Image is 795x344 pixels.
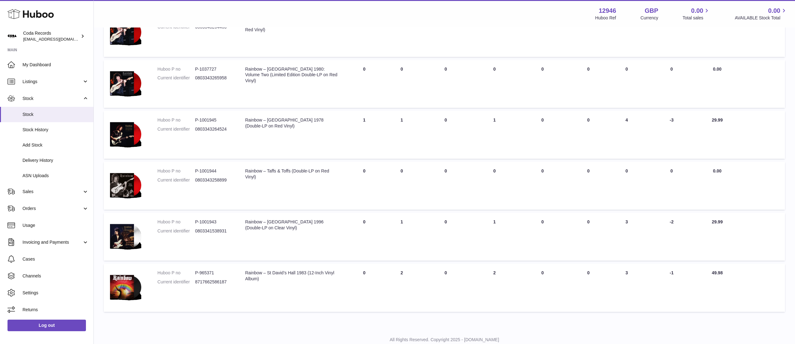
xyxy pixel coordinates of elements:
[712,219,723,224] span: 29.99
[157,75,195,81] dt: Current identifier
[195,168,232,174] dd: P-1001944
[541,67,544,72] span: 0
[157,126,195,132] dt: Current identifier
[471,60,518,108] td: 0
[110,15,141,49] img: product image
[421,264,471,312] td: 0
[567,213,610,261] td: 0
[22,189,82,195] span: Sales
[23,37,92,42] span: [EMAIL_ADDRESS][DOMAIN_NAME]
[22,96,82,102] span: Stock
[713,168,722,173] span: 0.00
[768,7,780,15] span: 0.00
[346,264,383,312] td: 0
[471,213,518,261] td: 1
[157,228,195,234] dt: Current identifier
[22,157,89,163] span: Delivery History
[195,228,232,234] dd: 0803341538931
[641,15,658,21] div: Currency
[610,162,644,210] td: 0
[7,320,86,331] a: Log out
[383,9,421,57] td: 0
[610,111,644,159] td: 4
[22,79,82,85] span: Listings
[22,273,89,279] span: Channels
[712,117,723,122] span: 29.99
[610,9,644,57] td: 0
[195,126,232,132] dd: 0803343264524
[541,270,544,275] span: 0
[157,117,195,123] dt: Huboo P no
[645,7,658,15] strong: GBP
[22,222,89,228] span: Usage
[22,62,89,68] span: My Dashboard
[22,173,89,179] span: ASN Uploads
[713,67,722,72] span: 0.00
[644,264,700,312] td: -1
[157,168,195,174] dt: Huboo P no
[346,162,383,210] td: 0
[245,66,339,84] div: Rainbow – [GEOGRAPHIC_DATA] 1980: Volume Two (Limited Edition Double-LP on Red Vinyl)
[110,117,141,151] img: product image
[22,256,89,262] span: Cases
[567,60,610,108] td: 0
[346,213,383,261] td: 0
[22,239,82,245] span: Invoicing and Payments
[383,60,421,108] td: 0
[735,15,787,21] span: AVAILABLE Stock Total
[712,270,723,275] span: 49.98
[567,9,610,57] td: 0
[195,117,232,123] dd: P-1001945
[23,30,79,42] div: Coda Records
[644,9,700,57] td: 0
[195,177,232,183] dd: 0803343258899
[346,60,383,108] td: 0
[421,9,471,57] td: 0
[610,213,644,261] td: 3
[110,66,141,100] img: product image
[245,168,339,180] div: Rainbow – Taffs & Toffs (Double-LP on Red Vinyl)
[610,264,644,312] td: 3
[682,7,710,21] a: 0.00 Total sales
[245,219,339,231] div: Rainbow – [GEOGRAPHIC_DATA] 1996 (Double-LP on Clear Vinyl)
[644,213,700,261] td: -2
[471,264,518,312] td: 2
[383,264,421,312] td: 2
[421,162,471,210] td: 0
[567,111,610,159] td: 0
[157,177,195,183] dt: Current identifier
[22,206,82,212] span: Orders
[346,111,383,159] td: 1
[110,168,141,202] img: product image
[471,111,518,159] td: 1
[599,7,616,15] strong: 12946
[110,270,141,304] img: product image
[421,111,471,159] td: 0
[245,270,339,282] div: Rainbow – St David’s Hall 1983 (12-Inch Vinyl Album)
[735,7,787,21] a: 0.00 AVAILABLE Stock Total
[567,162,610,210] td: 0
[157,66,195,72] dt: Huboo P no
[644,111,700,159] td: -3
[195,219,232,225] dd: P-1001943
[157,270,195,276] dt: Huboo P no
[157,279,195,285] dt: Current identifier
[644,60,700,108] td: 0
[22,127,89,133] span: Stock History
[99,337,790,343] p: All Rights Reserved. Copyright 2025 - [DOMAIN_NAME]
[195,270,232,276] dd: P-965371
[22,112,89,117] span: Stock
[7,32,17,41] img: haz@pcatmedia.com
[682,15,710,21] span: Total sales
[195,66,232,72] dd: P-1037727
[610,60,644,108] td: 0
[421,213,471,261] td: 0
[471,162,518,210] td: 0
[157,219,195,225] dt: Huboo P no
[541,219,544,224] span: 0
[110,219,141,253] img: product image
[383,162,421,210] td: 0
[383,111,421,159] td: 1
[471,9,518,57] td: 0
[541,168,544,173] span: 0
